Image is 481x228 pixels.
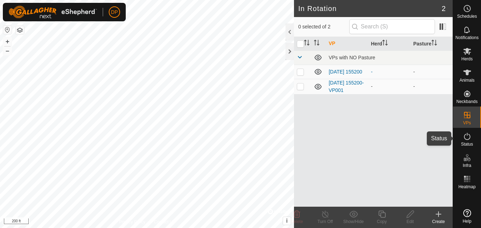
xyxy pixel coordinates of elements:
[9,6,97,18] img: Gallagher Logo
[329,69,362,75] a: [DATE] 155200
[368,218,396,225] div: Copy
[461,57,472,61] span: Herds
[382,41,388,47] p-sorticon: Activate to sort
[283,217,291,225] button: i
[119,219,146,225] a: Privacy Policy
[463,163,471,168] span: Infra
[371,83,407,90] div: -
[458,185,476,189] span: Heatmap
[16,26,24,34] button: Map Layers
[455,36,479,40] span: Notifications
[3,26,12,34] button: Reset Map
[442,3,446,14] span: 2
[311,218,339,225] div: Turn Off
[396,218,424,225] div: Edit
[329,80,364,93] a: [DATE] 155200-VP001
[459,78,475,82] span: Animals
[431,41,437,47] p-sorticon: Activate to sort
[304,41,310,47] p-sorticon: Activate to sort
[314,41,319,47] p-sorticon: Activate to sort
[368,37,410,51] th: Herd
[461,142,473,146] span: Status
[411,37,453,51] th: Pasture
[329,55,450,60] div: VPs with NO Pasture
[291,219,303,224] span: Delete
[463,219,471,223] span: Help
[326,37,368,51] th: VP
[286,218,288,224] span: i
[339,218,368,225] div: Show/Hide
[111,9,118,16] span: DP
[463,121,471,125] span: VPs
[3,37,12,46] button: +
[298,4,442,13] h2: In Rotation
[456,99,477,104] span: Neckbands
[154,219,175,225] a: Contact Us
[453,206,481,226] a: Help
[411,65,453,79] td: -
[457,14,477,18] span: Schedules
[3,47,12,55] button: –
[298,23,349,31] span: 0 selected of 2
[349,19,435,34] input: Search (S)
[424,218,453,225] div: Create
[411,79,453,94] td: -
[371,68,407,76] div: -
